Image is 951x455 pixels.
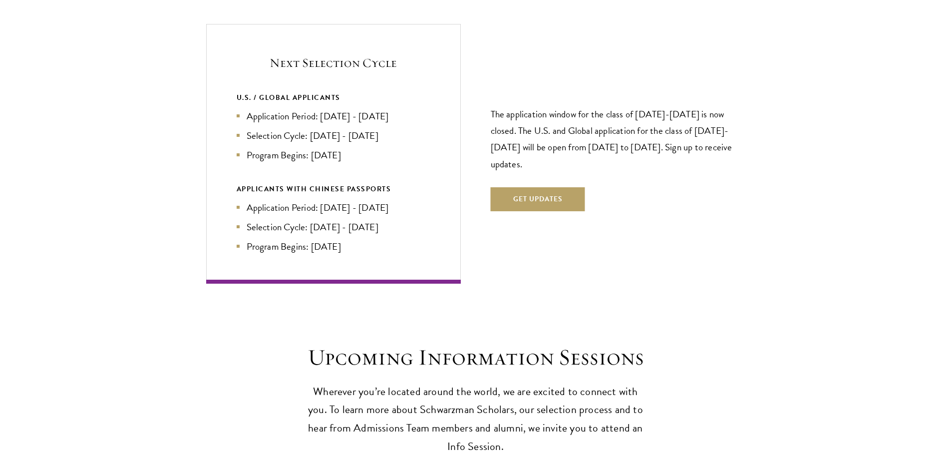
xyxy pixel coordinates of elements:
[237,239,430,254] li: Program Begins: [DATE]
[237,183,430,195] div: APPLICANTS WITH CHINESE PASSPORTS
[491,187,585,211] button: Get Updates
[237,109,430,123] li: Application Period: [DATE] - [DATE]
[491,106,745,172] p: The application window for the class of [DATE]-[DATE] is now closed. The U.S. and Global applicat...
[304,344,648,372] h2: Upcoming Information Sessions
[237,54,430,71] h5: Next Selection Cycle
[237,220,430,234] li: Selection Cycle: [DATE] - [DATE]
[237,148,430,162] li: Program Begins: [DATE]
[237,91,430,104] div: U.S. / GLOBAL APPLICANTS
[237,200,430,215] li: Application Period: [DATE] - [DATE]
[237,128,430,143] li: Selection Cycle: [DATE] - [DATE]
